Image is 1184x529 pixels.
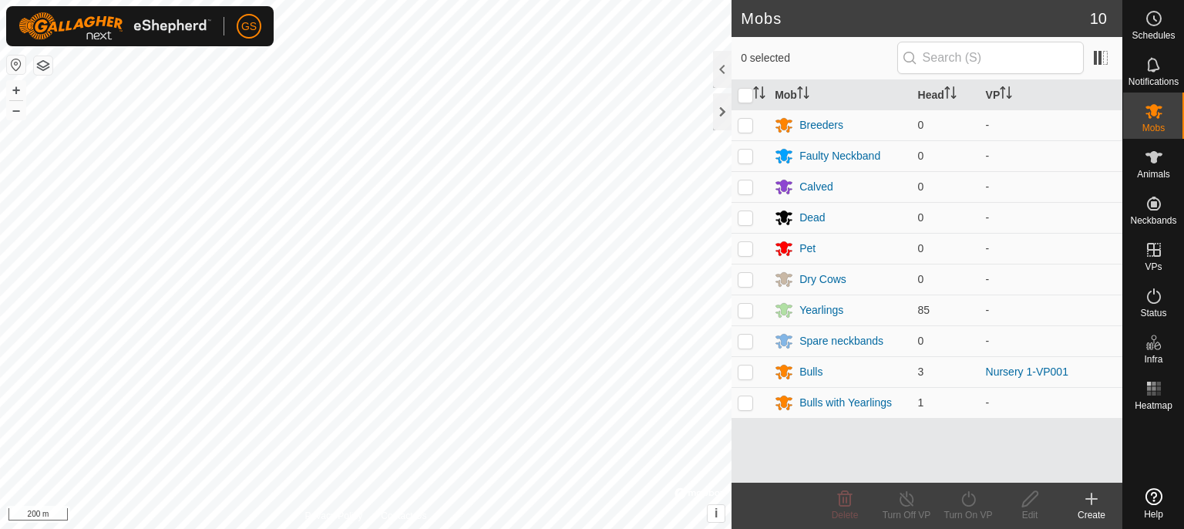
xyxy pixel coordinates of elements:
td: - [980,140,1122,171]
span: 10 [1090,7,1107,30]
td: - [980,110,1122,140]
td: - [980,171,1122,202]
span: 3 [918,366,924,378]
span: 0 [918,273,924,285]
span: 0 [918,335,924,347]
p-sorticon: Activate to sort [753,89,765,101]
td: - [980,325,1122,356]
div: Dry Cows [799,271,846,288]
td: - [980,295,1122,325]
span: Infra [1144,355,1162,364]
div: Bulls [799,364,822,380]
span: Status [1140,308,1166,318]
span: Neckbands [1130,216,1176,225]
th: VP [980,80,1122,110]
a: Contact Us [381,509,426,523]
button: Map Layers [34,56,52,75]
span: 85 [918,304,930,316]
div: Yearlings [799,302,843,318]
span: Animals [1137,170,1170,179]
p-sorticon: Activate to sort [797,89,809,101]
p-sorticon: Activate to sort [1000,89,1012,101]
div: Dead [799,210,825,226]
span: Delete [832,510,859,521]
span: Help [1144,510,1163,519]
span: 0 [918,180,924,193]
h2: Mobs [741,9,1090,28]
div: Faulty Neckband [799,148,880,164]
td: - [980,387,1122,418]
div: Turn Off VP [876,508,937,522]
span: 0 [918,119,924,131]
div: Edit [999,508,1061,522]
button: + [7,81,25,99]
a: Nursery 1-VP001 [986,366,1068,378]
span: 0 selected [741,50,896,66]
span: 0 [918,150,924,162]
div: Create [1061,508,1122,522]
p-sorticon: Activate to sort [944,89,957,101]
span: Mobs [1142,123,1165,133]
button: – [7,101,25,120]
th: Mob [769,80,911,110]
span: 0 [918,211,924,224]
span: 1 [918,396,924,409]
a: Privacy Policy [305,509,363,523]
span: i [715,507,718,520]
span: Heatmap [1135,401,1172,410]
td: - [980,202,1122,233]
th: Head [912,80,980,110]
div: Turn On VP [937,508,999,522]
span: Notifications [1128,77,1179,86]
div: Pet [799,241,816,257]
input: Search (S) [897,42,1084,74]
button: i [708,505,725,522]
a: Help [1123,482,1184,525]
span: GS [241,19,257,35]
div: Breeders [799,117,843,133]
span: Schedules [1132,31,1175,40]
span: VPs [1145,262,1162,271]
button: Reset Map [7,56,25,74]
td: - [980,264,1122,295]
td: - [980,233,1122,264]
img: Gallagher Logo [18,12,211,40]
div: Bulls with Yearlings [799,395,892,411]
span: 0 [918,242,924,254]
div: Calved [799,179,833,195]
div: Spare neckbands [799,333,883,349]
